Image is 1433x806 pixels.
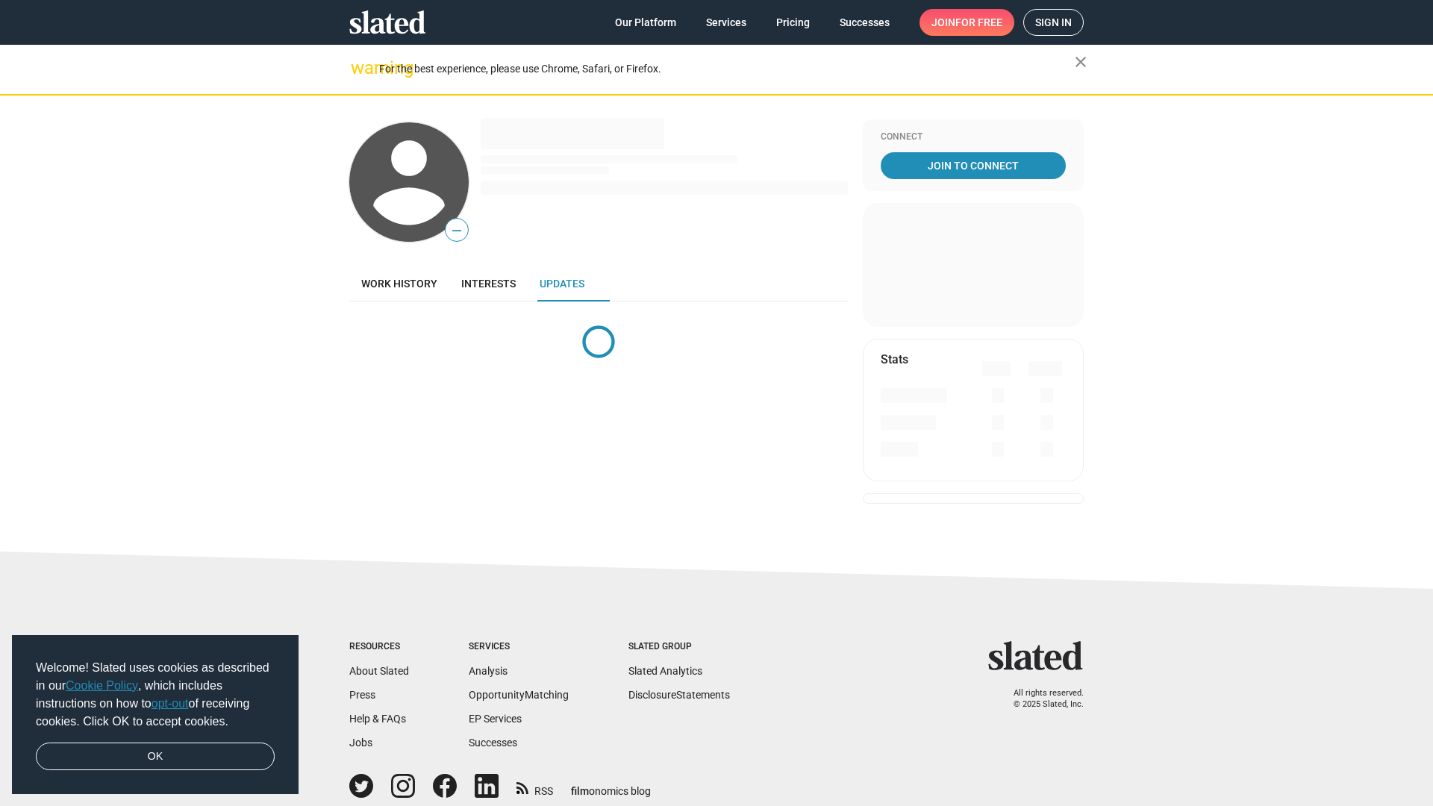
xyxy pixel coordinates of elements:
span: Work history [361,278,437,290]
p: All rights reserved. © 2025 Slated, Inc. [998,688,1084,710]
a: Services [694,9,758,36]
a: Interests [449,266,528,302]
span: Join [931,9,1002,36]
div: Slated Group [628,641,730,653]
mat-icon: warning [351,59,369,77]
a: Successes [469,737,517,749]
a: Slated Analytics [628,665,702,677]
div: Connect [881,131,1066,143]
span: Services [706,9,746,36]
a: Our Platform [603,9,688,36]
a: RSS [516,775,553,799]
mat-card-title: Stats [881,352,908,367]
mat-icon: close [1072,53,1090,71]
span: Updates [540,278,584,290]
span: — [446,221,468,240]
a: Successes [828,9,902,36]
a: About Slated [349,665,409,677]
div: Services [469,641,569,653]
div: For the best experience, please use Chrome, Safari, or Firefox. [379,59,1075,79]
a: Updates [528,266,596,302]
span: Our Platform [615,9,676,36]
a: Work history [349,266,449,302]
a: Joinfor free [920,9,1014,36]
a: filmonomics blog [571,772,651,799]
a: OpportunityMatching [469,689,569,701]
a: dismiss cookie message [36,743,275,771]
span: Interests [461,278,516,290]
div: cookieconsent [12,635,299,795]
a: Join To Connect [881,152,1066,179]
a: Help & FAQs [349,713,406,725]
span: Sign in [1035,10,1072,35]
span: for free [955,9,1002,36]
span: Pricing [776,9,810,36]
a: Pricing [764,9,822,36]
a: Jobs [349,737,372,749]
span: Successes [840,9,890,36]
span: Join To Connect [884,152,1063,179]
a: Press [349,689,375,701]
a: EP Services [469,713,522,725]
a: opt-out [152,697,189,710]
span: Welcome! Slated uses cookies as described in our , which includes instructions on how to of recei... [36,659,275,731]
a: Cookie Policy [66,679,138,692]
a: Sign in [1023,9,1084,36]
div: Resources [349,641,409,653]
span: film [571,785,589,797]
a: DisclosureStatements [628,689,730,701]
a: Analysis [469,665,508,677]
